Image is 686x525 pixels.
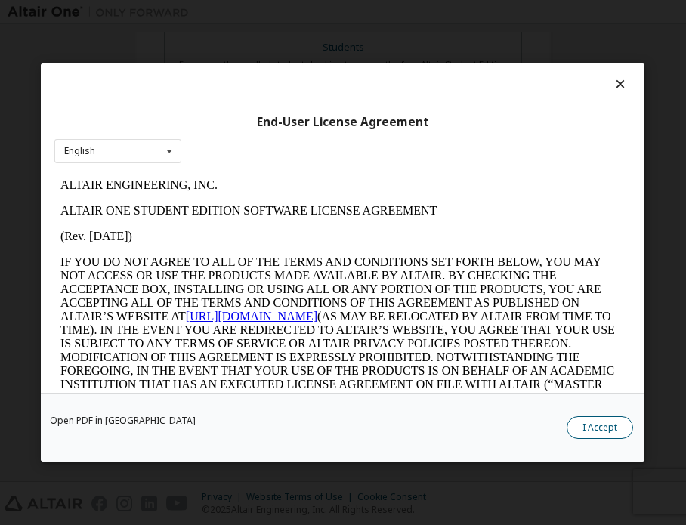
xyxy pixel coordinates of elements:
[6,83,570,233] p: IF YOU DO NOT AGREE TO ALL OF THE TERMS AND CONDITIONS SET FORTH BELOW, YOU MAY NOT ACCESS OR USE...
[567,416,634,439] button: I Accept
[131,137,263,150] a: [URL][DOMAIN_NAME]
[64,147,95,156] div: English
[6,6,570,20] p: ALTAIR ENGINEERING, INC.
[54,115,631,130] div: End-User License Agreement
[6,32,570,45] p: ALTAIR ONE STUDENT EDITION SOFTWARE LICENSE AGREEMENT
[50,416,196,425] a: Open PDF in [GEOGRAPHIC_DATA]
[6,57,570,71] p: (Rev. [DATE])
